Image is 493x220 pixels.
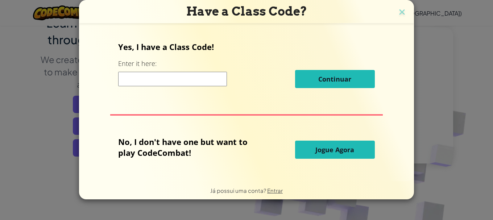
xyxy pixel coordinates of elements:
[315,145,354,154] span: Jogue Agora
[118,136,258,158] p: No, I don't have one but want to play CodeCombat!
[318,75,351,83] span: Continuar
[295,141,375,159] button: Jogue Agora
[210,187,267,194] span: Já possui uma conta?
[267,187,283,194] a: Entrar
[118,41,374,52] p: Yes, I have a Class Code!
[397,7,407,18] img: close icon
[186,4,307,18] span: Have a Class Code?
[118,59,157,68] label: Enter it here:
[295,70,375,88] button: Continuar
